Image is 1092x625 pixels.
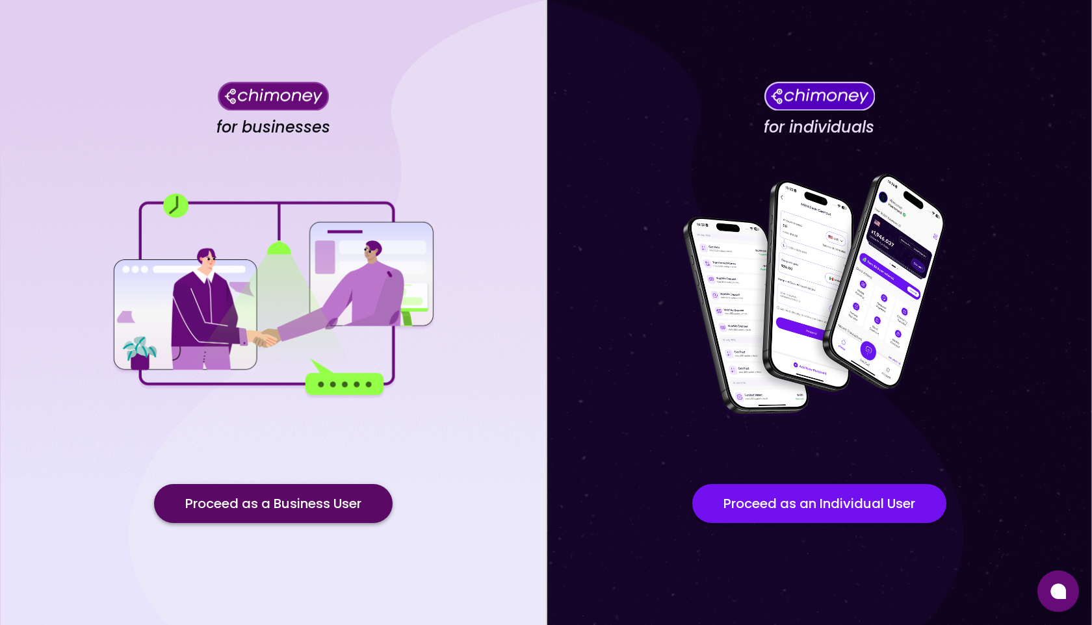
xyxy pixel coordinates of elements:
img: Chimoney for individuals [764,81,875,110]
h4: for individuals [764,118,874,137]
img: for businesses [110,194,435,398]
img: for individuals [656,166,981,426]
button: Proceed as an Individual User [692,484,946,523]
h4: for businesses [216,118,330,137]
img: Chimoney for businesses [218,81,329,110]
button: Proceed as a Business User [154,484,393,523]
button: Open chat window [1037,570,1079,612]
